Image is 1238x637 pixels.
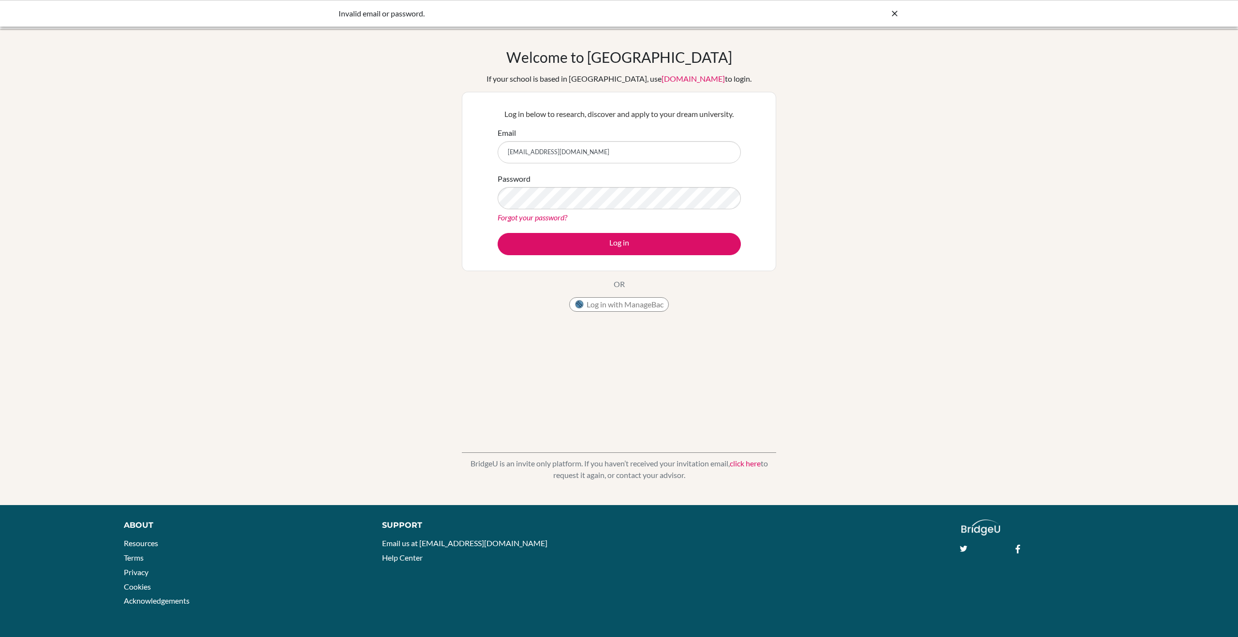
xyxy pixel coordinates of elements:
p: BridgeU is an invite only platform. If you haven’t received your invitation email, to request it ... [462,458,776,481]
div: Support [382,520,606,531]
a: [DOMAIN_NAME] [662,74,725,83]
div: If your school is based in [GEOGRAPHIC_DATA], use to login. [486,73,752,85]
div: Invalid email or password. [339,8,754,19]
img: logo_white@2x-f4f0deed5e89b7ecb1c2cc34c3e3d731f90f0f143d5ea2071677605dd97b5244.png [961,520,1001,536]
a: Help Center [382,553,423,562]
label: Password [498,173,531,185]
a: Cookies [124,582,151,591]
a: Forgot your password? [498,213,567,222]
a: Resources [124,538,158,548]
a: Terms [124,553,144,562]
p: Log in below to research, discover and apply to your dream university. [498,108,741,120]
h1: Welcome to [GEOGRAPHIC_DATA] [506,48,732,66]
a: click here [730,459,761,468]
label: Email [498,127,516,139]
div: About [124,520,361,531]
button: Log in [498,233,741,255]
button: Log in with ManageBac [569,297,669,312]
p: OR [614,278,625,290]
a: Acknowledgements [124,596,190,605]
a: Privacy [124,567,148,577]
a: Email us at [EMAIL_ADDRESS][DOMAIN_NAME] [382,538,547,548]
